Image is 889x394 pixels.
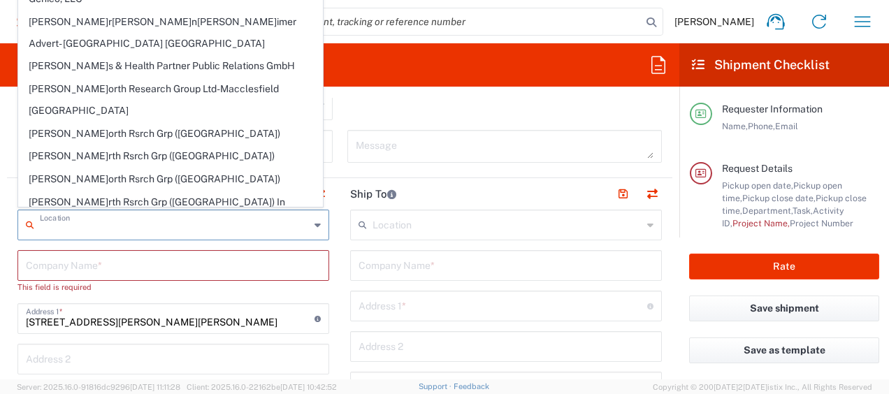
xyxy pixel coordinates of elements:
span: Requester Information [722,103,823,115]
h2: Desktop Shipment Request [17,57,177,73]
span: Phone, [748,121,775,131]
span: Pickup open date, [722,180,793,191]
span: Client: 2025.16.0-22162be [187,383,337,391]
span: Department, [742,205,793,216]
h2: Ship To [350,187,396,201]
span: Email [775,121,798,131]
button: Save shipment [689,295,879,321]
span: Project Name, [732,218,790,228]
span: [PERSON_NAME] [674,15,754,28]
span: Copyright © 200[DATE]2[DATE]istix Inc., All Rights Reserved [653,381,872,393]
span: Name, [722,121,748,131]
span: [PERSON_NAME]orth Rsrch Grp ([GEOGRAPHIC_DATA]) [19,168,322,190]
input: Shipment, tracking or reference number [280,8,642,35]
span: Task, [793,205,813,216]
span: [PERSON_NAME]rth Rsrch Grp ([GEOGRAPHIC_DATA]) In [19,191,322,213]
span: [PERSON_NAME]orth Rsrch Grp ([GEOGRAPHIC_DATA]) [19,123,322,145]
button: Rate [689,254,879,279]
span: [PERSON_NAME]rth Rsrch Grp ([GEOGRAPHIC_DATA]) [19,145,322,167]
span: Server: 2025.16.0-91816dc9296 [17,383,180,391]
a: Feedback [454,382,489,391]
div: This field is required [17,281,329,293]
span: Request Details [722,163,793,174]
span: Project Number [790,218,853,228]
h2: Shipment Checklist [692,57,830,73]
span: [DATE] 10:42:52 [280,383,337,391]
a: Support [419,382,454,391]
span: [PERSON_NAME]orth Research Group Ltd-Macclesfield [GEOGRAPHIC_DATA] [19,78,322,122]
button: Save as template [689,337,879,363]
span: [DATE] 11:11:28 [130,383,180,391]
span: Pickup close date, [742,193,816,203]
